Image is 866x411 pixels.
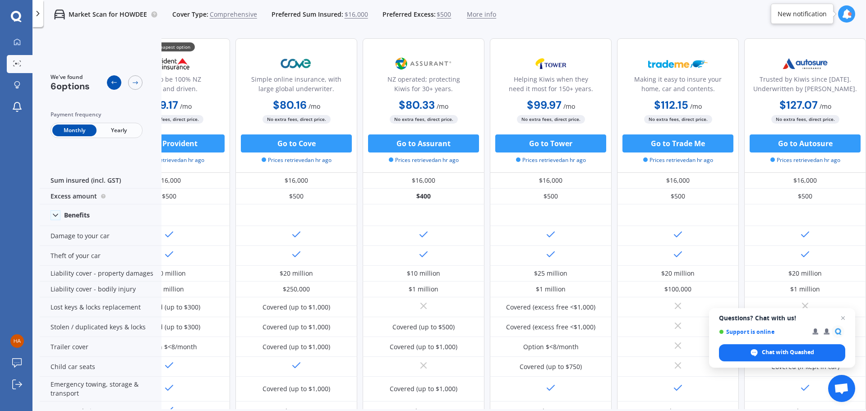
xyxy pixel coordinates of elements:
[534,269,567,278] div: $25 million
[40,226,161,246] div: Damage to your car
[51,73,90,81] span: We've found
[40,282,161,297] div: Liability cover - bodily injury
[273,98,307,112] b: $80.16
[517,115,585,124] span: No extra fees, direct price.
[172,10,208,19] span: Cover Type:
[40,377,161,402] div: Emergency towing, storage & transport
[235,189,357,204] div: $500
[744,173,866,189] div: $16,000
[142,342,197,351] div: Option $<8/month
[719,328,806,335] span: Support is online
[820,102,831,111] span: / mo
[495,134,606,152] button: Go to Tower
[10,334,24,348] img: 6b269f5cc14f4e17879bde5aa7f7748c
[370,74,477,97] div: NZ operated; protecting Kiwis for 30+ years.
[516,156,586,164] span: Prices retrieved an hr ago
[744,189,866,204] div: $500
[135,115,203,124] span: No extra fees, direct price.
[644,115,712,124] span: No extra fees, direct price.
[778,9,827,18] div: New notification
[154,285,184,294] div: $1 million
[40,317,161,337] div: Stolen / duplicated keys & locks
[520,362,582,371] div: Covered (up to $750)
[719,344,845,361] span: Chat with Quashed
[750,134,861,152] button: Go to Autosure
[617,173,739,189] div: $16,000
[54,9,65,20] img: car.f15378c7a67c060ca3f3.svg
[392,323,455,332] div: Covered (up to $500)
[625,74,731,97] div: Making it easy to insure your home, car and contents.
[210,10,257,19] span: Comprehensive
[389,156,459,164] span: Prices retrieved an hr ago
[51,80,90,92] span: 6 options
[40,246,161,266] div: Theft of your car
[64,211,90,219] div: Benefits
[762,348,814,356] span: Chat with Quashed
[241,134,352,152] button: Go to Cove
[490,173,612,189] div: $16,000
[40,357,161,377] div: Child car seats
[52,125,97,136] span: Monthly
[147,98,178,112] b: $79.17
[788,269,822,278] div: $20 million
[563,102,575,111] span: / mo
[523,342,579,351] div: Option $<8/month
[363,189,484,204] div: $400
[790,285,820,294] div: $1 million
[654,98,688,112] b: $112.15
[770,156,840,164] span: Prices retrieved an hr ago
[51,110,143,119] div: Payment frequency
[622,134,733,152] button: Go to Trade Me
[467,10,496,19] span: More info
[143,42,195,51] div: 💰 Cheapest option
[40,266,161,282] div: Liability cover - property damages
[108,189,230,204] div: $500
[152,269,186,278] div: $10 million
[97,125,141,136] span: Yearly
[390,115,458,124] span: No extra fees, direct price.
[263,384,330,393] div: Covered (up to $1,000)
[40,189,161,204] div: Excess amount
[180,102,192,111] span: / mo
[828,375,855,402] a: Open chat
[272,10,343,19] span: Preferred Sum Insured:
[690,102,702,111] span: / mo
[262,156,332,164] span: Prices retrieved an hr ago
[134,156,204,164] span: Prices retrieved an hr ago
[345,10,368,19] span: $16,000
[752,74,858,97] div: Trusted by Kiwis since [DATE]. Underwritten by [PERSON_NAME].
[617,189,739,204] div: $500
[283,285,310,294] div: $250,000
[263,323,330,332] div: Covered (up to $1,000)
[368,134,479,152] button: Go to Assurant
[263,342,330,351] div: Covered (up to $1,000)
[664,285,691,294] div: $100,000
[267,52,326,75] img: Cove.webp
[263,303,330,312] div: Covered (up to $1,000)
[235,173,357,189] div: $16,000
[263,115,331,124] span: No extra fees, direct price.
[243,74,350,97] div: Simple online insurance, with large global underwriter.
[40,173,161,189] div: Sum insured (incl. GST)
[771,115,839,124] span: No extra fees, direct price.
[116,74,222,97] div: Proud to be 100% NZ owned and driven.
[394,52,453,75] img: Assurant.png
[139,52,199,75] img: Provident.png
[437,102,448,111] span: / mo
[309,102,320,111] span: / mo
[527,98,562,112] b: $99.97
[40,297,161,317] div: Lost keys & locks replacement
[114,134,225,152] button: Go to Provident
[138,323,200,332] div: Covered (up to $300)
[779,98,818,112] b: $127.07
[648,52,708,75] img: Trademe.webp
[536,285,566,294] div: $1 million
[280,269,313,278] div: $20 million
[409,285,438,294] div: $1 million
[506,303,595,312] div: Covered (excess free <$1,000)
[399,98,435,112] b: $80.33
[497,74,604,97] div: Helping Kiwis when they need it most for 150+ years.
[490,189,612,204] div: $500
[407,269,440,278] div: $10 million
[382,10,436,19] span: Preferred Excess:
